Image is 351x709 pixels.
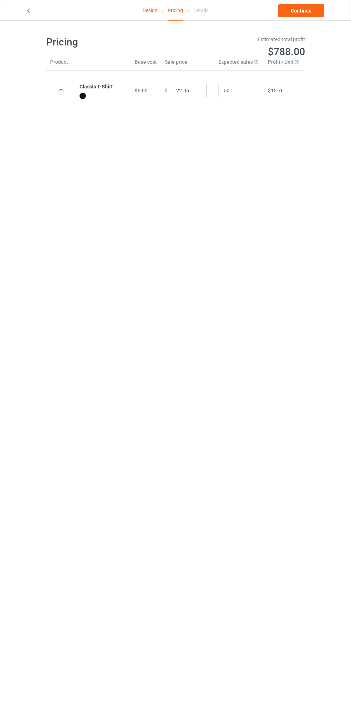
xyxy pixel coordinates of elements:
[264,58,305,71] th: Profit / Unit
[161,58,215,71] th: Sale price
[46,36,171,49] h1: Pricing
[268,88,284,93] span: $15.76
[165,88,168,93] span: $
[193,0,208,20] div: Details
[80,84,113,89] b: Classic T-Shirt
[46,58,76,71] th: Product
[215,58,264,71] th: Expected sales
[143,0,158,20] a: Design
[278,4,324,17] a: Continue
[168,0,183,21] div: Pricing
[268,46,305,58] span: $788.00
[181,36,305,43] div: Estimated total profit
[135,88,148,93] span: $6.00
[131,58,161,71] th: Base cost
